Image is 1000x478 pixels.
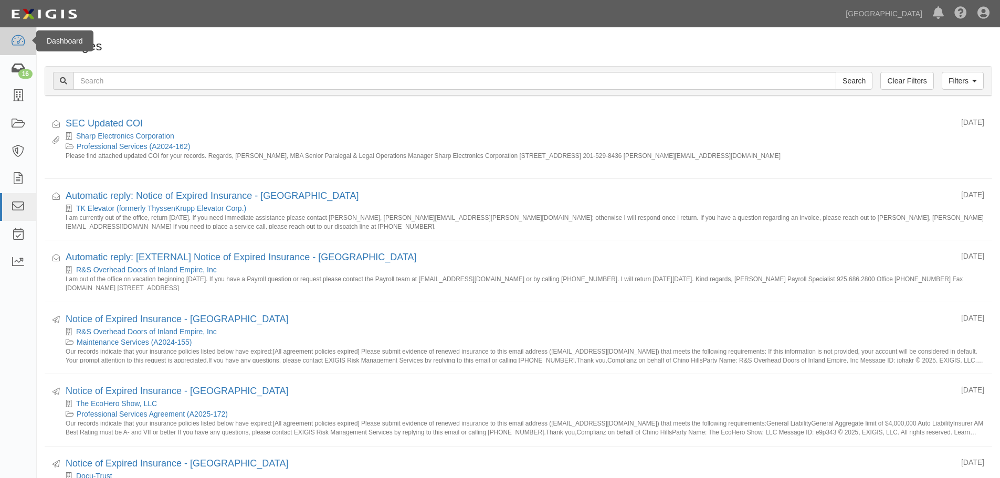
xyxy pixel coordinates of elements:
div: Notice of Expired Insurance - Chino Hills [66,385,953,398]
div: Notice of Expired Insurance - Chino Hills [66,313,953,326]
small: Our records indicate that your insurance policies listed below have expired:[All agreement polici... [66,419,984,435]
i: Received [52,121,60,128]
i: Received [52,254,60,262]
a: Clear Filters [880,72,933,90]
a: Professional Services Agreement (A2025-172) [77,410,228,418]
a: Professional Services (A2024-162) [77,142,190,151]
a: Notice of Expired Insurance - [GEOGRAPHIC_DATA] [66,386,288,396]
small: I am out of the office on vacation beginning [DATE]. If you have a Payroll question or request pl... [66,275,984,291]
h1: Messages [45,39,992,53]
a: Notice of Expired Insurance - [GEOGRAPHIC_DATA] [66,458,288,469]
small: Please find attached updated COI for your records. Regards, [PERSON_NAME], MBA Senior Paralegal &... [66,152,984,168]
a: Notice of Expired Insurance - [GEOGRAPHIC_DATA] [66,314,288,324]
div: R&S Overhead Doors of Inland Empire, Inc [66,264,984,275]
div: 16 [18,69,33,79]
a: R&S Overhead Doors of Inland Empire, Inc [76,327,217,336]
a: R&S Overhead Doors of Inland Empire, Inc [76,265,217,274]
div: [DATE] [961,189,984,200]
a: SEC Updated COI [66,118,143,129]
i: Help Center - Complianz [954,7,967,20]
div: The EcoHero Show, LLC [66,398,984,409]
div: [DATE] [961,457,984,468]
i: Sent [52,388,60,396]
div: Sharp Electronics Corporation [66,131,984,141]
a: The EcoHero Show, LLC [76,399,157,408]
input: Search [73,72,836,90]
div: SEC Updated COI [66,117,953,131]
div: [DATE] [961,385,984,395]
div: Professional Services Agreement (A2025-172) [66,409,984,419]
div: Automatic reply: Notice of Expired Insurance - Chino Hills [66,189,953,203]
a: Automatic reply: Notice of Expired Insurance - [GEOGRAPHIC_DATA] [66,190,359,201]
div: Maintenance Services (A2024-155) [66,337,984,347]
a: Filters [942,72,984,90]
div: Automatic reply: [EXTERNAL] Notice of Expired Insurance - Chino Hills [66,251,953,264]
a: Automatic reply: [EXTERNAL] Notice of Expired Insurance - [GEOGRAPHIC_DATA] [66,252,417,262]
input: Search [836,72,872,90]
div: Professional Services (A2024-162) [66,141,984,152]
small: I am currently out of the office, return [DATE]. If you need immediate assistance please contact ... [66,214,984,230]
i: Received [52,193,60,200]
div: [DATE] [961,251,984,261]
a: Maintenance Services (A2024-155) [77,338,192,346]
div: [DATE] [961,117,984,128]
i: Sent [52,316,60,324]
a: Sharp Electronics Corporation [76,132,174,140]
div: Dashboard [36,30,93,51]
img: logo-5460c22ac91f19d4615b14bd174203de0afe785f0fc80cf4dbbc73dc1793850b.png [8,5,80,24]
div: R&S Overhead Doors of Inland Empire, Inc [66,326,984,337]
div: TK Elevator (formerly ThyssenKrupp Elevator Corp.) [66,203,984,214]
div: [DATE] [961,313,984,323]
a: TK Elevator (formerly ThyssenKrupp Elevator Corp.) [76,204,246,213]
a: [GEOGRAPHIC_DATA] [840,3,928,24]
i: Sent [52,461,60,468]
div: Notice of Expired Insurance - Chino Hills [66,457,953,471]
small: Our records indicate that your insurance policies listed below have expired:[All agreement polici... [66,347,984,364]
